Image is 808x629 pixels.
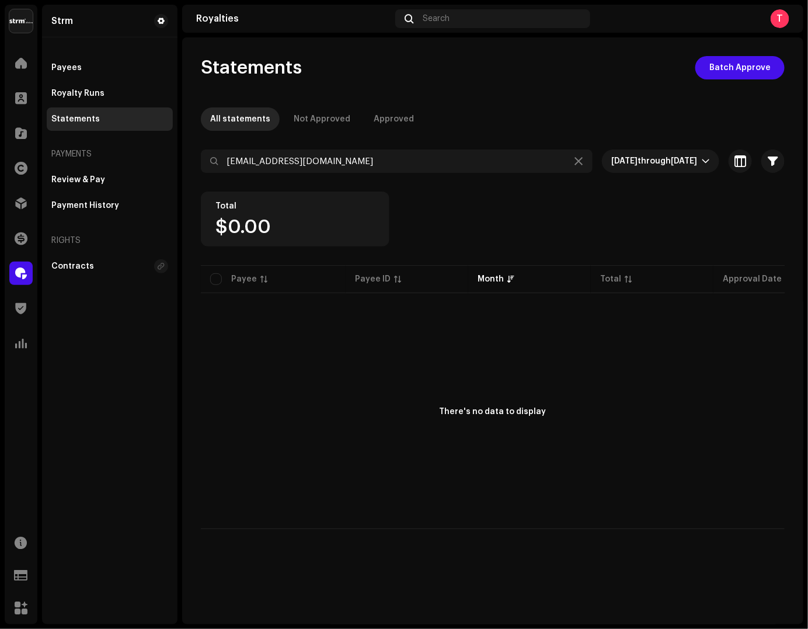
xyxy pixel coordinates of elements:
[671,157,697,165] span: [DATE]
[695,56,785,79] button: Batch Approve
[47,255,173,278] re-m-nav-item: Contracts
[47,82,173,105] re-m-nav-item: Royalty Runs
[423,14,450,23] span: Search
[51,114,100,124] div: Statements
[440,406,546,418] div: There's no data to display
[47,107,173,131] re-m-nav-item: Statements
[47,194,173,217] re-m-nav-item: Payment History
[47,227,173,255] re-a-nav-header: Rights
[51,16,73,26] div: Strm
[294,107,350,131] div: Not Approved
[210,107,270,131] div: All statements
[9,9,33,33] img: 408b884b-546b-4518-8448-1008f9c76b02
[611,157,638,165] span: [DATE]
[638,157,671,165] span: through
[51,63,82,72] div: Payees
[215,201,375,211] div: Total
[709,56,771,79] span: Batch Approve
[47,168,173,192] re-m-nav-item: Review & Pay
[51,201,119,210] div: Payment History
[201,150,593,173] input: Search
[51,175,105,185] div: Review & Pay
[702,150,710,173] div: dropdown trigger
[611,150,702,173] span: This year
[196,14,391,23] div: Royalties
[51,89,105,98] div: Royalty Runs
[201,56,302,79] span: Statements
[47,140,173,168] re-a-nav-header: Payments
[51,262,94,271] div: Contracts
[374,107,414,131] div: Approved
[47,56,173,79] re-m-nav-item: Payees
[771,9,789,28] div: T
